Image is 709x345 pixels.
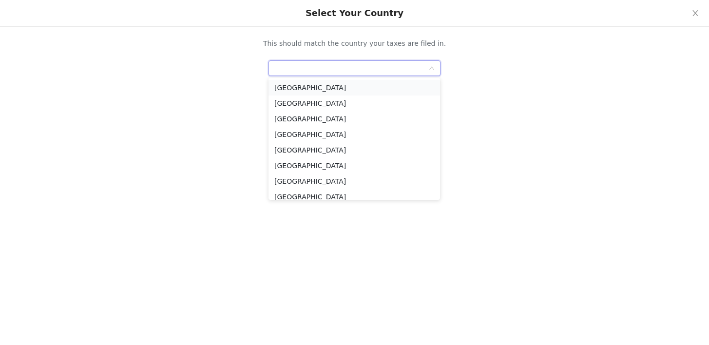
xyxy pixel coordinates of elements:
[268,127,440,142] li: [GEOGRAPHIC_DATA]
[268,142,440,158] li: [GEOGRAPHIC_DATA]
[196,80,513,89] p: *This helps to determine your tax and payout settings.
[196,38,513,49] p: This should match the country your taxes are filed in.
[268,158,440,173] li: [GEOGRAPHIC_DATA]
[429,65,435,72] i: icon: down
[268,189,440,205] li: [GEOGRAPHIC_DATA]
[691,9,699,17] i: icon: close
[268,111,440,127] li: [GEOGRAPHIC_DATA]
[268,96,440,111] li: [GEOGRAPHIC_DATA]
[268,80,440,96] li: [GEOGRAPHIC_DATA]
[306,8,403,19] div: Select Your Country
[268,173,440,189] li: [GEOGRAPHIC_DATA]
